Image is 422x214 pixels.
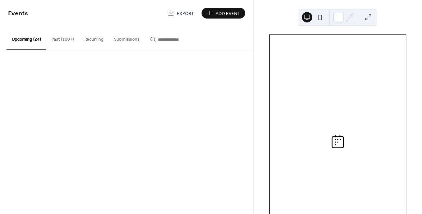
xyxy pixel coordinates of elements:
[202,8,245,19] button: Add Event
[8,7,28,20] span: Events
[109,26,145,49] button: Submissions
[177,10,194,17] span: Export
[216,10,240,17] span: Add Event
[79,26,109,49] button: Recurring
[163,8,199,19] a: Export
[46,26,79,49] button: Past (100+)
[7,26,46,50] button: Upcoming (24)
